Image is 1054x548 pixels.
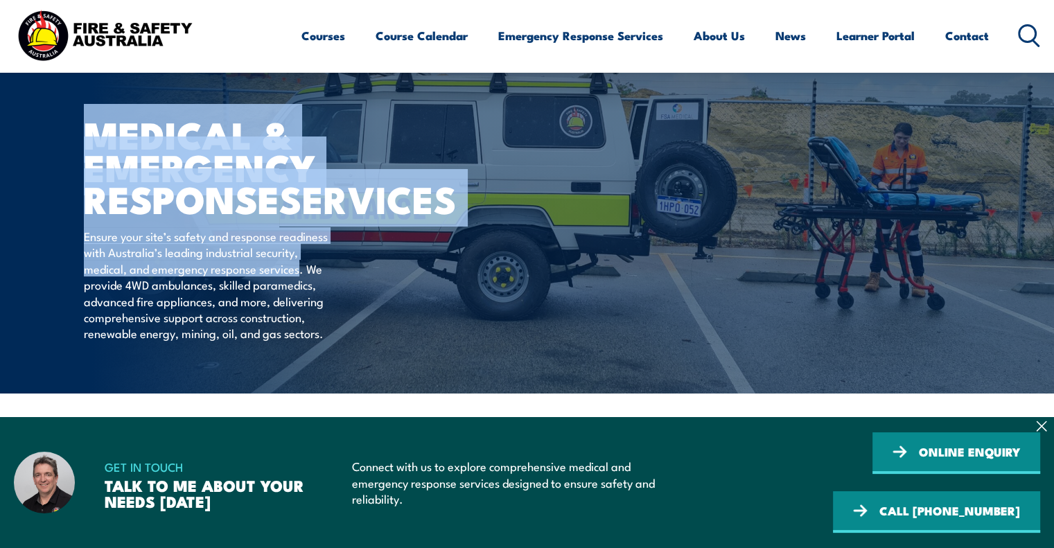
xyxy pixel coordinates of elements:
a: About Us [694,17,745,54]
a: Courses [301,17,345,54]
a: CALL [PHONE_NUMBER] [833,491,1040,533]
h1: MEDICAL & EMERGENCY RESPONSE [84,118,426,215]
p: Ensure your site’s safety and response readiness with Australia’s leading industrial security, me... [84,228,337,342]
h3: TALK TO ME ABOUT YOUR NEEDS [DATE] [105,477,322,509]
a: ONLINE ENQUIRY [872,432,1040,474]
span: GET IN TOUCH [105,457,322,477]
a: News [775,17,806,54]
a: Learner Portal [836,17,915,54]
a: Emergency Response Services [498,17,663,54]
strong: SERVICES [279,169,457,227]
a: Course Calendar [376,17,468,54]
a: Contact [945,17,989,54]
img: Dave – Fire and Safety Australia [14,452,75,513]
p: Connect with us to explore comprehensive medical and emergency response services designed to ensu... [352,458,671,506]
